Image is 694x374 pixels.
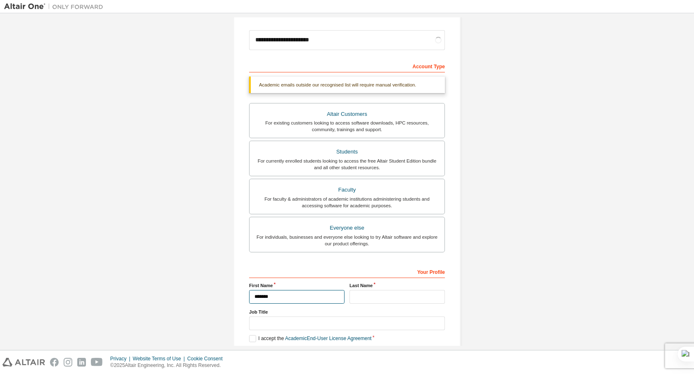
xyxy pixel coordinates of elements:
div: Everyone else [254,222,440,234]
div: Privacy [110,355,133,362]
label: I accept the [249,335,371,342]
div: Students [254,146,440,158]
p: © 2025 Altair Engineering, Inc. All Rights Reserved. [110,362,228,369]
div: Cookie Consent [187,355,227,362]
img: linkedin.svg [77,358,86,367]
div: Faculty [254,184,440,196]
img: facebook.svg [50,358,59,367]
label: Job Title [249,309,445,315]
div: For faculty & administrators of academic institutions administering students and accessing softwa... [254,196,440,209]
div: For individuals, businesses and everyone else looking to try Altair software and explore our prod... [254,234,440,247]
div: Website Terms of Use [133,355,187,362]
img: instagram.svg [64,358,72,367]
div: For existing customers looking to access software downloads, HPC resources, community, trainings ... [254,120,440,133]
div: For currently enrolled students looking to access the free Altair Student Edition bundle and all ... [254,158,440,171]
label: First Name [249,282,345,289]
img: youtube.svg [91,358,103,367]
label: Last Name [349,282,445,289]
div: Academic emails outside our recognised list will require manual verification. [249,77,445,93]
div: Your Profile [249,265,445,278]
a: Academic End-User License Agreement [285,336,371,341]
img: Altair One [4,2,107,11]
img: altair_logo.svg [2,358,45,367]
div: Account Type [249,59,445,72]
div: Altair Customers [254,108,440,120]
